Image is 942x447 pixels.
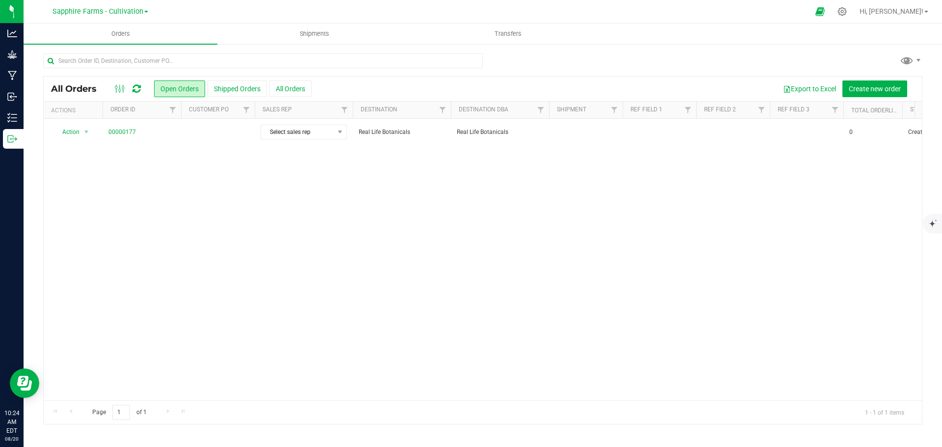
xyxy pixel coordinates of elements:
span: Select sales rep [261,125,334,139]
span: Action [53,125,80,139]
span: Shipments [287,29,342,38]
a: Filter [606,102,623,118]
iframe: Resource center [10,368,39,398]
a: Shipment [557,106,586,113]
a: Order ID [110,106,135,113]
a: Filter [337,102,353,118]
span: Create new order [849,85,901,93]
p: 10:24 AM EDT [4,409,19,435]
input: 1 [112,405,130,420]
span: Hi, [PERSON_NAME]! [860,7,923,15]
a: Ref Field 2 [704,106,736,113]
a: Ref Field 3 [778,106,810,113]
span: All Orders [51,83,106,94]
inline-svg: Inventory [7,113,17,123]
span: Orders [98,29,143,38]
span: select [80,125,93,139]
a: Filter [827,102,843,118]
span: Transfers [481,29,535,38]
span: 1 - 1 of 1 items [857,405,912,420]
inline-svg: Manufacturing [7,71,17,80]
input: Search Order ID, Destination, Customer PO... [43,53,483,68]
a: Ref Field 1 [630,106,662,113]
a: Filter [165,102,181,118]
a: Filter [754,102,770,118]
div: Actions [51,107,99,114]
a: Sales Rep [262,106,292,113]
a: Customer PO [189,106,229,113]
a: Filter [680,102,696,118]
a: Orders [24,24,217,44]
a: Transfers [411,24,605,44]
a: Destination DBA [459,106,508,113]
inline-svg: Outbound [7,134,17,144]
span: 0 [849,128,853,137]
a: Shipments [217,24,411,44]
inline-svg: Grow [7,50,17,59]
a: Filter [533,102,549,118]
a: 00000177 [108,128,136,137]
inline-svg: Analytics [7,28,17,38]
p: 08/20 [4,435,19,443]
button: Shipped Orders [208,80,267,97]
button: Export to Excel [777,80,842,97]
span: Open Ecommerce Menu [809,2,831,21]
a: Destination [361,106,397,113]
button: Open Orders [154,80,205,97]
div: Manage settings [836,7,848,16]
button: All Orders [269,80,312,97]
inline-svg: Inbound [7,92,17,102]
span: Page of 1 [84,405,155,420]
a: Total Orderlines [851,107,904,114]
a: Status [910,106,931,113]
a: Filter [238,102,255,118]
button: Create new order [842,80,907,97]
span: Real Life Botanicals [359,128,445,137]
span: Sapphire Farms - Cultivation [52,7,143,16]
a: Filter [435,102,451,118]
span: Real Life Botanicals [457,128,543,137]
